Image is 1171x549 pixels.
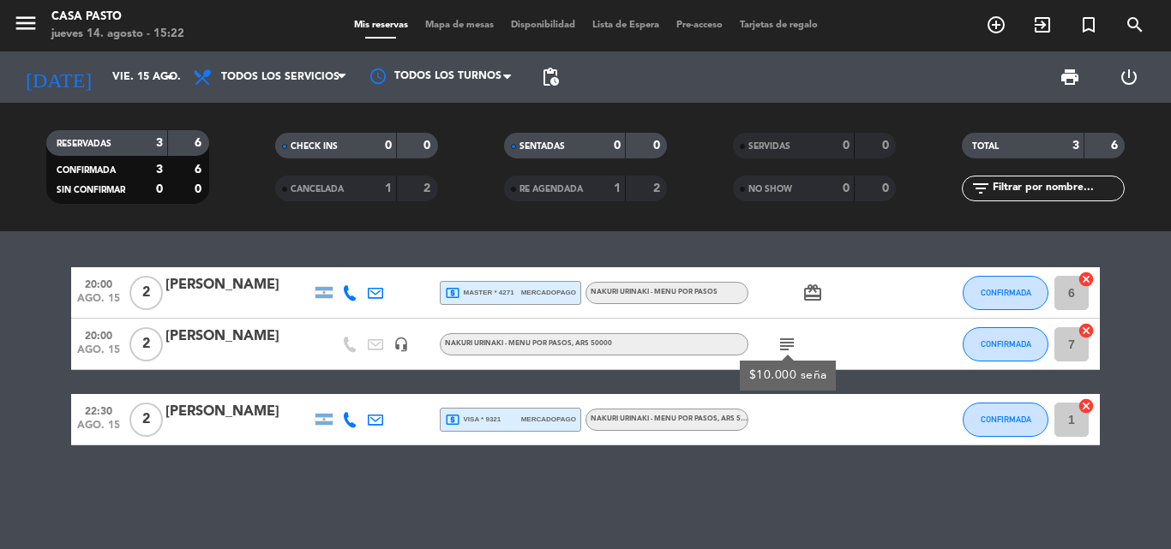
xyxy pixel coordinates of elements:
[156,137,163,149] strong: 3
[668,21,731,30] span: Pre-acceso
[423,182,434,194] strong: 2
[445,412,460,427] i: local_atm
[393,337,409,352] i: headset_mic
[156,183,163,195] strong: 0
[423,140,434,152] strong: 0
[591,289,718,295] span: NAKURI URINAKI - MENU POR PASOS
[57,166,116,175] span: CONFIRMADA
[385,182,392,194] strong: 1
[1078,271,1095,288] i: cancel
[843,140,850,152] strong: 0
[843,182,850,194] strong: 0
[385,140,392,152] strong: 0
[165,401,311,423] div: [PERSON_NAME]
[748,142,790,151] span: SERVIDAS
[963,327,1048,361] button: CONFIRMADA
[129,403,163,437] span: 2
[13,10,39,36] i: menu
[1111,140,1121,152] strong: 6
[13,10,39,42] button: menu
[195,137,205,149] strong: 6
[981,288,1031,297] span: CONFIRMADA
[221,71,339,83] span: Todos los servicios
[653,140,664,152] strong: 0
[51,26,184,43] div: jueves 14. agosto - 15:22
[614,182,621,194] strong: 1
[540,67,561,87] span: pending_actions
[1125,15,1145,35] i: search
[802,283,823,303] i: card_giftcard
[519,185,583,194] span: RE AGENDADA
[731,21,826,30] span: Tarjetas de regalo
[445,285,514,301] span: master * 4271
[1078,397,1095,415] i: cancel
[1099,51,1158,103] div: LOG OUT
[981,339,1031,349] span: CONFIRMADA
[77,420,120,439] span: ago. 15
[165,325,311,348] div: [PERSON_NAME]
[882,182,892,194] strong: 0
[521,414,576,425] span: mercadopago
[13,58,104,96] i: [DATE]
[591,415,758,422] span: NAKURI URINAKI - MENU POR PASOS
[129,276,163,310] span: 2
[1078,322,1095,339] i: cancel
[195,164,205,176] strong: 6
[159,67,180,87] i: arrow_drop_down
[1060,67,1080,87] span: print
[291,142,338,151] span: CHECK INS
[77,344,120,364] span: ago. 15
[614,140,621,152] strong: 0
[653,182,664,194] strong: 2
[1032,15,1053,35] i: exit_to_app
[1078,15,1099,35] i: turned_in_not
[519,142,565,151] span: SENTADAS
[195,183,205,195] strong: 0
[77,273,120,293] span: 20:00
[749,367,827,385] div: $10.000 seña
[986,15,1006,35] i: add_circle_outline
[445,340,612,347] span: NAKURI URINAKI - MENU POR PASOS
[417,21,502,30] span: Mapa de mesas
[345,21,417,30] span: Mis reservas
[57,186,125,194] span: SIN CONFIRMAR
[291,185,344,194] span: CANCELADA
[1119,67,1139,87] i: power_settings_new
[963,276,1048,310] button: CONFIRMADA
[521,287,576,298] span: mercadopago
[57,140,111,148] span: RESERVADAS
[584,21,668,30] span: Lista de Espera
[156,164,163,176] strong: 3
[129,327,163,361] span: 2
[445,285,460,301] i: local_atm
[77,325,120,344] span: 20:00
[963,403,1048,437] button: CONFIRMADA
[991,179,1124,198] input: Filtrar por nombre...
[882,140,892,152] strong: 0
[718,415,758,422] span: , ARS 50000
[572,340,612,347] span: , ARS 50000
[981,415,1031,424] span: CONFIRMADA
[1072,140,1079,152] strong: 3
[77,400,120,420] span: 22:30
[502,21,584,30] span: Disponibilidad
[777,334,797,355] i: subject
[165,274,311,296] div: [PERSON_NAME]
[77,293,120,313] span: ago. 15
[445,412,501,427] span: visa * 9321
[51,9,184,26] div: Casa Pasto
[748,185,792,194] span: NO SHOW
[972,142,999,151] span: TOTAL
[970,178,991,199] i: filter_list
